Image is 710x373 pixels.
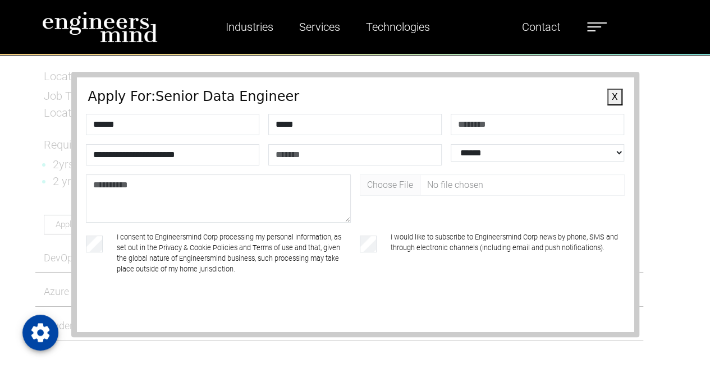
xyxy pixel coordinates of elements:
h4: Apply For: Senior Data Engineer [88,89,622,105]
a: Contact [517,14,565,40]
iframe: reCAPTCHA [88,303,259,347]
button: X [607,89,622,105]
a: Technologies [361,14,434,40]
label: I consent to Engineersmind Corp processing my personal information, as set out in the Privacy & C... [117,232,351,275]
label: I would like to subscribe to Engineersmind Corp news by phone, SMS and through electronic channel... [391,232,625,275]
a: Services [295,14,345,40]
a: Industries [221,14,278,40]
img: logo [42,11,158,43]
